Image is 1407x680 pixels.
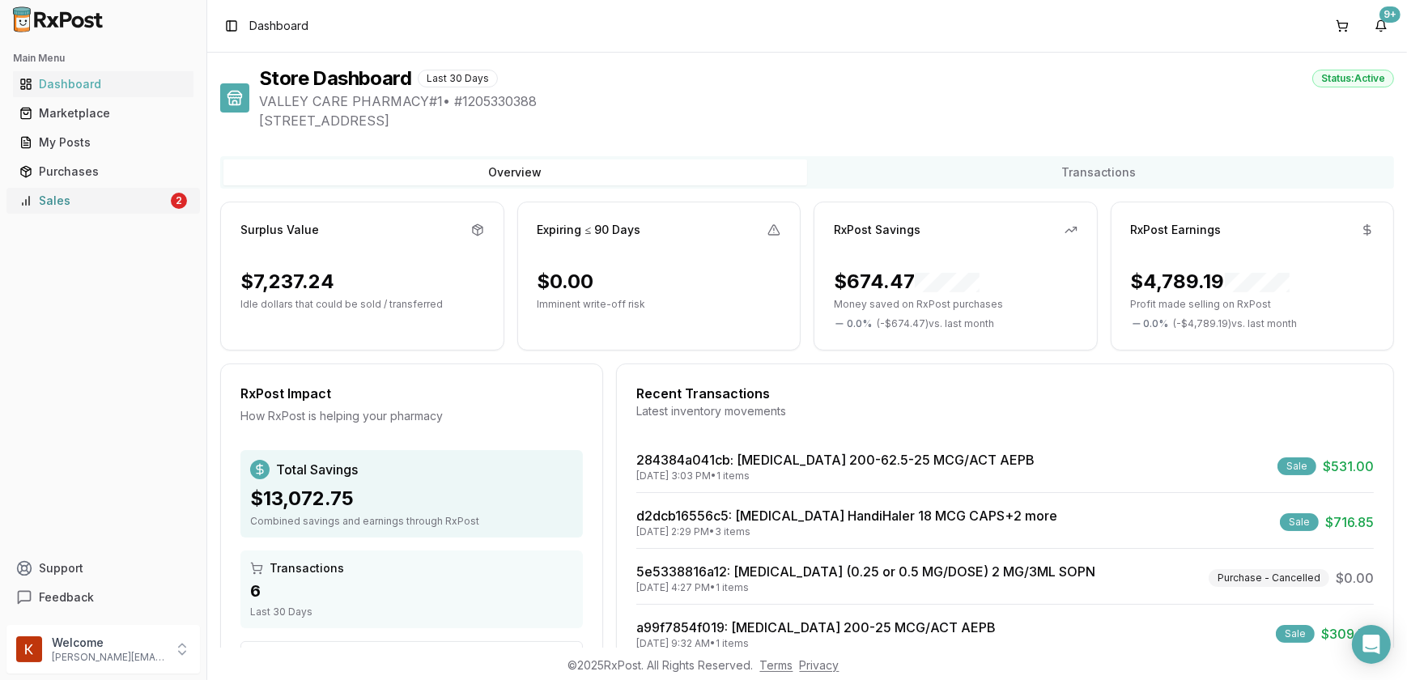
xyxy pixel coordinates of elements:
[6,554,200,583] button: Support
[240,384,583,403] div: RxPost Impact
[39,589,94,606] span: Feedback
[270,560,344,576] span: Transactions
[6,130,200,155] button: My Posts
[13,99,193,128] a: Marketplace
[1368,13,1394,39] button: 9+
[636,384,1374,403] div: Recent Transactions
[834,222,920,238] div: RxPost Savings
[6,100,200,126] button: Marketplace
[1379,6,1401,23] div: 9+
[636,637,996,650] div: [DATE] 9:32 AM • 1 items
[19,76,187,92] div: Dashboard
[636,508,1057,524] a: d2dcb16556c5: [MEDICAL_DATA] HandiHaler 18 MCG CAPS+2 more
[16,636,42,662] img: User avatar
[1312,70,1394,87] div: Status: Active
[249,18,308,34] nav: breadcrumb
[847,317,872,330] span: 0.0 %
[877,317,994,330] span: ( - $674.47 ) vs. last month
[19,105,187,121] div: Marketplace
[249,18,308,34] span: Dashboard
[6,71,200,97] button: Dashboard
[13,70,193,99] a: Dashboard
[19,134,187,151] div: My Posts
[418,70,498,87] div: Last 30 Days
[171,193,187,209] div: 2
[1321,624,1374,644] span: $309.75
[807,159,1391,185] button: Transactions
[1352,625,1391,664] div: Open Intercom Messenger
[240,269,334,295] div: $7,237.24
[52,635,164,651] p: Welcome
[636,563,1095,580] a: 5e5338816a12: [MEDICAL_DATA] (0.25 or 0.5 MG/DOSE) 2 MG/3ML SOPN
[259,66,411,91] h1: Store Dashboard
[259,111,1394,130] span: [STREET_ADDRESS]
[13,157,193,186] a: Purchases
[6,6,110,32] img: RxPost Logo
[1209,569,1329,587] div: Purchase - Cancelled
[6,159,200,185] button: Purchases
[240,408,583,424] div: How RxPost is helping your pharmacy
[259,91,1394,111] span: VALLEY CARE PHARMACY#1 • # 1205330388
[538,222,641,238] div: Expiring ≤ 90 Days
[636,581,1095,594] div: [DATE] 4:27 PM • 1 items
[250,486,573,512] div: $13,072.75
[1144,317,1169,330] span: 0.0 %
[1131,269,1290,295] div: $4,789.19
[636,403,1374,419] div: Latest inventory movements
[1131,298,1375,311] p: Profit made selling on RxPost
[240,222,319,238] div: Surplus Value
[800,658,840,672] a: Privacy
[250,606,573,618] div: Last 30 Days
[538,269,594,295] div: $0.00
[1276,625,1315,643] div: Sale
[13,52,193,65] h2: Main Menu
[223,159,807,185] button: Overview
[1131,222,1222,238] div: RxPost Earnings
[1336,568,1374,588] span: $0.00
[6,188,200,214] button: Sales2
[19,193,168,209] div: Sales
[13,186,193,215] a: Sales2
[13,128,193,157] a: My Posts
[636,470,1035,482] div: [DATE] 3:03 PM • 1 items
[52,651,164,664] p: [PERSON_NAME][EMAIL_ADDRESS][DOMAIN_NAME]
[538,298,781,311] p: Imminent write-off risk
[240,298,484,311] p: Idle dollars that could be sold / transferred
[1277,457,1316,475] div: Sale
[1280,513,1319,531] div: Sale
[834,298,1078,311] p: Money saved on RxPost purchases
[1325,512,1374,532] span: $716.85
[6,583,200,612] button: Feedback
[760,658,793,672] a: Terms
[1174,317,1298,330] span: ( - $4,789.19 ) vs. last month
[250,515,573,528] div: Combined savings and earnings through RxPost
[276,460,358,479] span: Total Savings
[1323,457,1374,476] span: $531.00
[19,164,187,180] div: Purchases
[636,619,996,635] a: a99f7854f019: [MEDICAL_DATA] 200-25 MCG/ACT AEPB
[834,269,980,295] div: $674.47
[636,525,1057,538] div: [DATE] 2:29 PM • 3 items
[636,452,1035,468] a: 284384a041cb: [MEDICAL_DATA] 200-62.5-25 MCG/ACT AEPB
[250,580,573,602] div: 6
